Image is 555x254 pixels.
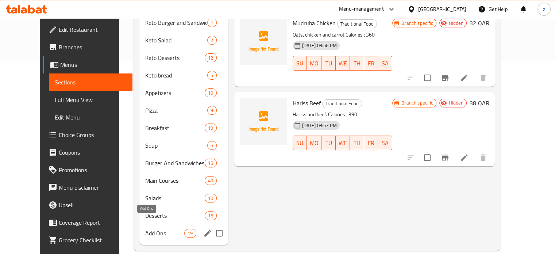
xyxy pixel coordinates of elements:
span: Select to update [420,150,435,165]
span: WE [339,58,347,69]
span: TU [324,138,333,148]
span: Traditional Food [338,20,377,28]
span: WE [339,138,347,148]
div: Keto Salad2 [139,31,228,49]
span: Coupons [59,148,127,157]
span: Mudruba Chicken [293,18,336,29]
span: Desserts [145,211,205,220]
span: Hidden [446,20,466,27]
a: Edit menu item [460,73,469,82]
button: delete [474,149,492,166]
a: Coverage Report [43,214,132,231]
button: edit [202,228,213,239]
span: SU [296,138,304,148]
div: Soup [145,141,207,150]
button: Branch-specific-item [436,149,454,166]
span: Salads [145,194,205,202]
span: Grocery Checklist [59,236,127,244]
a: Edit menu item [460,153,469,162]
span: Full Menu View [55,95,127,104]
div: Desserts16 [139,207,228,224]
button: SA [378,56,392,71]
div: Keto Burger and Sandwichs [145,18,207,27]
div: Appetizers10 [139,84,228,102]
span: 5 [208,142,216,149]
img: Hariss Beef [240,98,287,145]
span: SU [296,58,304,69]
a: Full Menu View [49,91,132,109]
button: WE [336,136,350,150]
span: Pizza [145,106,207,115]
span: Select to update [420,70,435,86]
div: Burger And Sandwiches [145,159,205,167]
div: items [205,124,216,132]
a: Grocery Checklist [43,231,132,249]
span: Promotions [59,166,127,174]
div: Burger And Sandwiches15 [139,154,228,172]
span: MO [310,138,319,148]
div: Keto Desserts12 [139,49,228,67]
button: WE [336,56,350,71]
span: [DATE] 03:56 PM [299,42,340,49]
a: Edit Menu [49,109,132,126]
span: 40 [205,177,216,184]
button: TH [350,136,364,150]
div: Breakfast19 [139,119,228,137]
button: SU [293,136,307,150]
span: MO [310,58,319,69]
button: Branch-specific-item [436,69,454,87]
button: TH [350,56,364,71]
div: items [207,71,216,80]
span: Add Ons [145,229,184,238]
span: Branch specific [398,20,436,27]
span: 1 [208,19,216,26]
span: 5 [208,72,216,79]
span: TH [353,138,361,148]
a: Edit Restaurant [43,21,132,38]
button: FR [364,136,378,150]
span: Keto Salad [145,36,207,45]
span: FR [367,138,375,148]
span: [DATE] 03:57 PM [299,122,340,129]
div: items [205,211,216,220]
span: SA [381,58,389,69]
div: items [205,159,216,167]
a: Coupons [43,144,132,161]
span: Breakfast [145,124,205,132]
span: 15 [205,160,216,167]
img: Mudruba Chicken [240,18,287,65]
div: items [207,18,216,27]
div: Menu-management [339,5,384,14]
span: Traditional Food [323,99,362,108]
div: Keto bread5 [139,67,228,84]
span: 12 [205,54,216,61]
span: Branch specific [398,99,436,106]
a: Branches [43,38,132,56]
button: MO [307,56,321,71]
div: items [205,88,216,97]
button: delete [474,69,492,87]
span: Edit Restaurant [59,25,127,34]
a: Menus [43,56,132,73]
a: Sections [49,73,132,91]
a: Choice Groups [43,126,132,144]
span: TU [324,58,333,69]
span: Coverage Report [59,218,127,227]
p: Oats, chicken and carrot Calories ; 360 [293,30,393,39]
div: Traditional Food [337,19,377,28]
span: Keto Desserts [145,53,205,62]
span: Menu disclaimer [59,183,127,192]
span: z [543,5,545,13]
span: Sections [55,78,127,87]
div: Keto Burger and Sandwichs1 [139,14,228,31]
button: TU [321,56,336,71]
span: 10 [205,195,216,202]
div: items [205,176,216,185]
span: Branches [59,43,127,52]
div: Pizza9 [139,102,228,119]
div: items [207,141,216,150]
